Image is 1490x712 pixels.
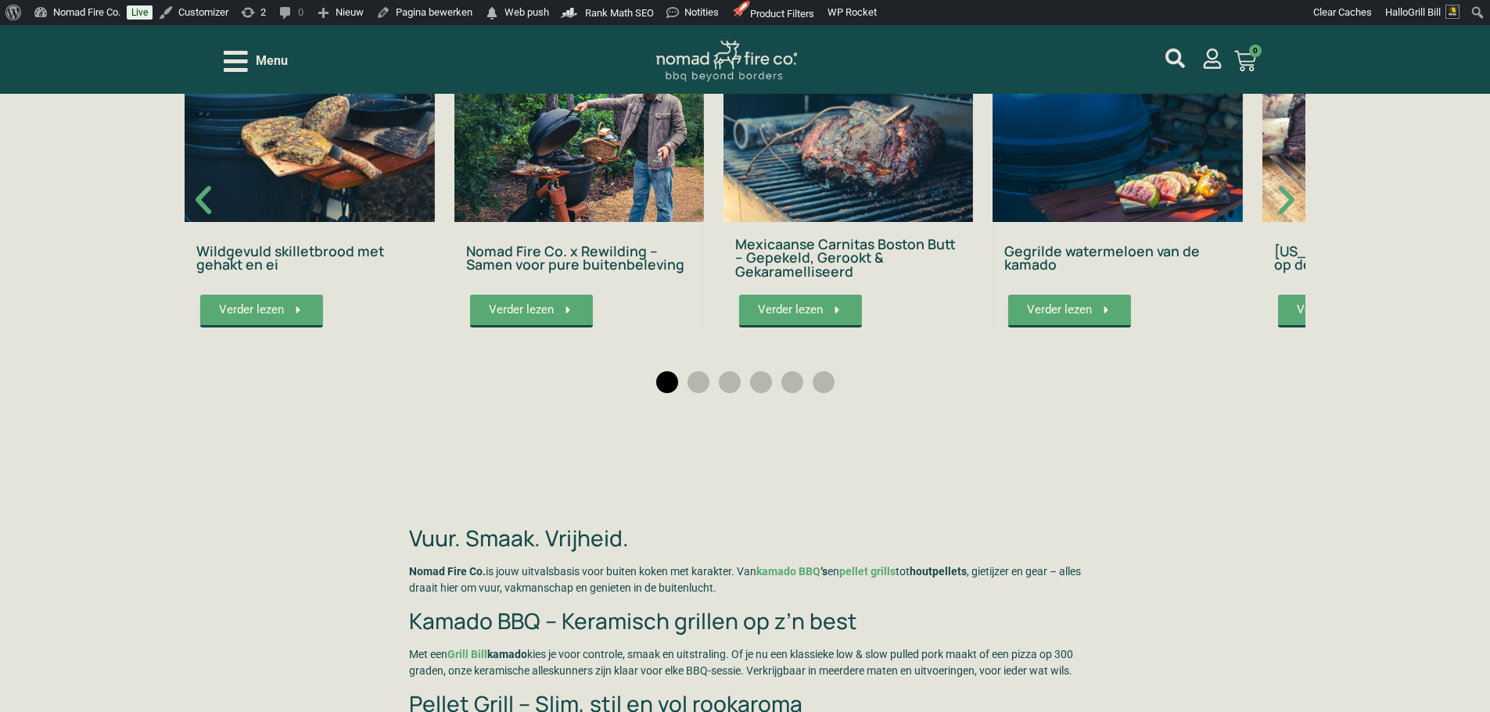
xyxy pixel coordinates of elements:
[719,371,741,393] span: Ga naar slide 3
[993,31,1242,222] img: gegrilde watermeloen op de kamado
[1004,242,1200,274] a: Gegrilde watermeloen van de kamado
[1268,181,1305,219] div: Volgende slide
[656,371,678,393] span: Ga naar slide 1
[196,242,384,274] a: Wildgevuld skilletbrood met gehakt en ei
[1297,304,1362,316] span: Verder lezen
[1408,6,1441,18] span: Grill Bill
[1215,41,1275,81] a: 0
[466,242,684,274] a: Nomad Fire Co. x Rewilding – Samen voor pure buitenbeleving
[585,7,654,19] span: Rank Math SEO
[1008,295,1131,327] a: Verder lezen
[409,646,1082,679] p: Met een kies je voor controle, smaak en uitstraling. Of je nu een klassieke low & slow pulled por...
[219,304,284,316] span: Verder lezen
[735,234,956,281] a: Mexicaanse Carnitas Boston Butt – Gepekeld, Gerookt & Gekaramelliseerd
[454,31,704,222] img: mike de roover 2
[758,304,823,316] span: Verder lezen
[1202,48,1223,69] a: mijn account
[185,31,434,343] div: 1 / 6
[409,525,1082,552] h3: Vuur. Smaak. Vrijheid.
[447,648,527,660] strong: kamado
[409,564,1082,596] p: is jouw uitvalsbasis voor buiten koken met karakter. Van en tot , gietijzer en gear – alles draai...
[185,31,434,222] img: Vers brood op de kamado.1
[1165,48,1185,68] a: mijn account
[484,2,500,24] span: 
[756,565,828,578] strong: ‘s
[839,565,896,578] a: pellet grills
[723,31,973,222] img: Mexicaanse carnitas BBQ recept Heydehoeve Boston Butt
[1278,295,1401,327] a: Verder lezen
[756,565,820,578] a: kamado BBQ
[454,31,704,343] div: 2 / 6
[723,31,973,343] div: 3 / 6
[739,295,862,327] a: Verder lezen
[447,648,487,660] a: Grill Bill
[409,565,486,578] strong: Nomad Fire Co.
[750,371,772,393] span: Ga naar slide 4
[185,181,222,219] div: Vorige slide
[256,52,288,70] span: Menu
[1249,45,1262,57] span: 0
[993,31,1242,343] div: 4 / 6
[813,371,835,393] span: Ga naar slide 6
[910,565,967,578] strong: houtpellets
[656,41,797,82] img: Nomad Logo
[200,295,323,327] a: Verder lezen
[1027,304,1092,316] span: Verder lezen
[409,608,1082,635] h3: Kamado BBQ – Keramisch grillen op z’n best
[688,371,709,393] span: Ga naar slide 2
[224,48,288,75] div: Open/Close Menu
[1445,5,1459,19] img: Avatar of Grill Bill
[489,304,554,316] span: Verder lezen
[127,5,153,20] a: Live
[470,295,593,327] a: Verder lezen
[781,371,803,393] span: Ga naar slide 5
